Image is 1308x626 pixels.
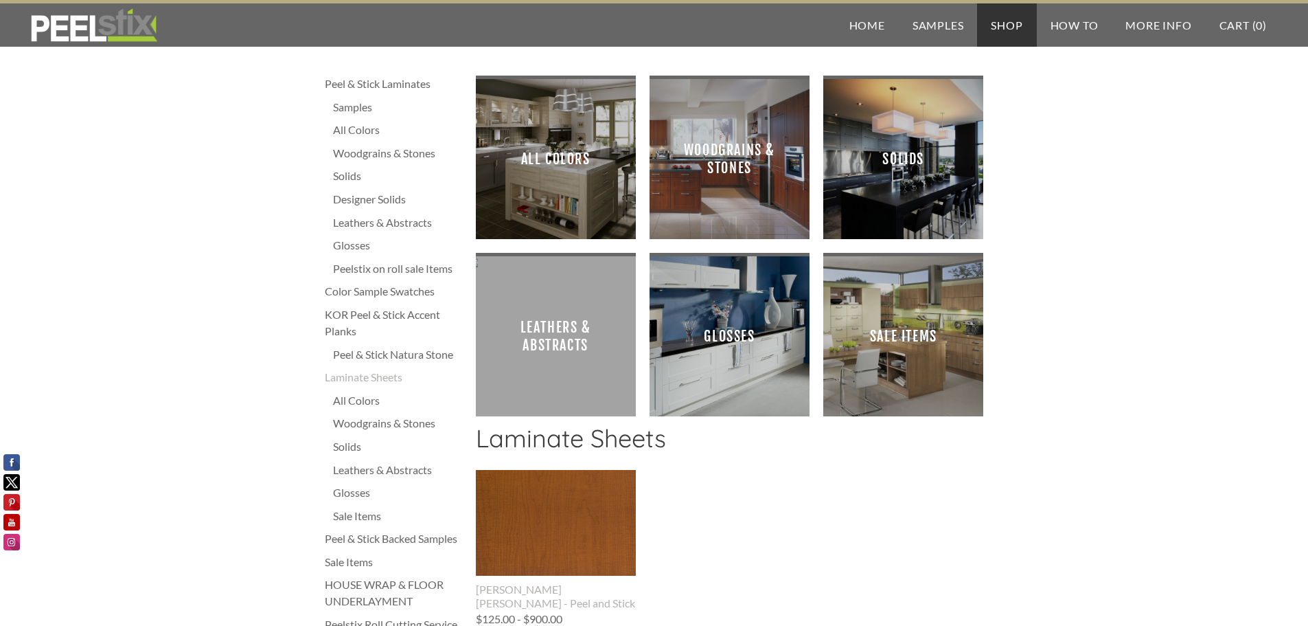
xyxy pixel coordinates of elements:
[823,79,983,239] a: Solids
[333,346,462,363] a: Peel & Stick Natura Stone
[476,583,636,610] div: [PERSON_NAME] [PERSON_NAME] - Peel and Stick
[977,3,1036,47] a: Shop
[325,530,462,547] a: Peel & Stick Backed Samples
[325,369,462,385] a: Laminate Sheets
[476,614,562,625] div: $125.00 - $900.00
[476,256,636,416] a: Leathers & Abstracts
[661,267,799,405] span: Glosses
[476,470,636,610] a: [PERSON_NAME] [PERSON_NAME] - Peel and Stick
[650,79,810,239] a: Woodgrains & Stones
[333,191,462,208] a: Designer Solids
[333,99,462,115] a: Samples
[333,415,462,432] a: Woodgrains & Stones
[1112,3,1205,47] a: More Info
[333,168,462,184] a: Solids
[487,267,625,405] span: Leathers & Abstracts
[476,470,636,577] img: s832171791223022656_p490_i1_w400.jpeg
[487,90,625,228] span: All Colors
[325,577,462,610] a: HOUSE WRAP & FLOOR UNDERLAYMENT
[333,122,462,138] a: All Colors
[823,256,983,416] a: Sale Items
[333,260,462,277] a: Peelstix on roll sale Items
[834,267,972,405] span: Sale Items
[333,462,462,478] a: Leathers & Abstracts
[834,90,972,228] span: Solids
[476,79,636,239] a: All Colors
[333,508,462,524] a: Sale Items
[325,554,462,570] a: Sale Items
[650,256,810,416] a: Glosses
[476,423,984,463] h2: Laminate Sheets
[899,3,978,47] a: Samples
[333,392,462,409] a: All Colors
[836,3,899,47] a: Home
[1037,3,1112,47] a: How To
[333,214,462,231] a: Leathers & Abstracts
[333,438,462,455] a: Solids
[325,283,462,300] a: Color Sample Swatches
[1256,19,1263,32] span: 0
[27,8,160,43] img: REFACE SUPPLIES
[325,306,462,339] a: KOR Peel & Stick Accent Planks
[1206,3,1281,47] a: Cart (0)
[333,145,462,161] a: Woodgrains & Stones
[661,90,799,228] span: Woodgrains & Stones
[333,237,462,254] a: Glosses
[325,76,462,92] a: Peel & Stick Laminates
[333,484,462,501] a: Glosses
